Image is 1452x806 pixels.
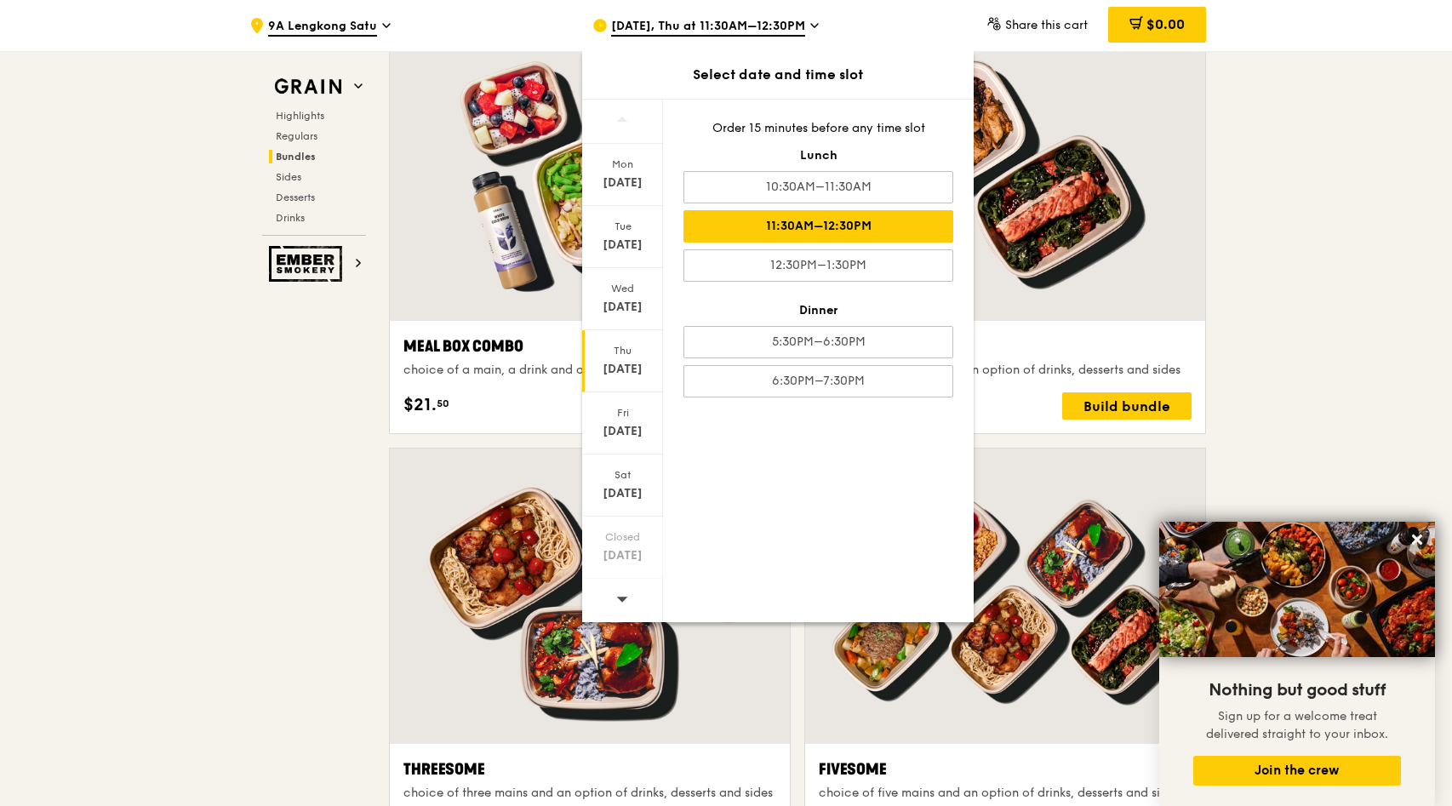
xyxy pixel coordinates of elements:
[268,18,377,37] span: 9A Lengkong Satu
[582,65,974,85] div: Select date and time slot
[1146,16,1185,32] span: $0.00
[585,157,660,171] div: Mon
[611,18,805,37] span: [DATE], Thu at 11:30AM–12:30PM
[683,210,953,243] div: 11:30AM–12:30PM
[683,147,953,164] div: Lunch
[585,282,660,295] div: Wed
[585,237,660,254] div: [DATE]
[1206,709,1388,741] span: Sign up for a welcome treat delivered straight to your inbox.
[403,334,776,358] div: Meal Box Combo
[585,344,660,357] div: Thu
[276,110,324,122] span: Highlights
[585,468,660,482] div: Sat
[819,362,1192,379] div: choice of two mains and an option of drinks, desserts and sides
[276,171,301,183] span: Sides
[683,171,953,203] div: 10:30AM–11:30AM
[1159,522,1435,657] img: DSC07876-Edit02-Large.jpeg
[683,302,953,319] div: Dinner
[683,120,953,137] div: Order 15 minutes before any time slot
[585,485,660,502] div: [DATE]
[403,392,437,418] span: $21.
[683,249,953,282] div: 12:30PM–1:30PM
[585,220,660,233] div: Tue
[437,397,449,410] span: 50
[1209,680,1386,700] span: Nothing but good stuff
[585,530,660,544] div: Closed
[819,334,1192,358] div: Twosome
[269,246,347,282] img: Ember Smokery web logo
[585,423,660,440] div: [DATE]
[403,362,776,379] div: choice of a main, a drink and a side or dessert
[585,299,660,316] div: [DATE]
[683,326,953,358] div: 5:30PM–6:30PM
[1062,392,1192,420] div: Build bundle
[276,151,316,163] span: Bundles
[269,71,347,102] img: Grain web logo
[585,174,660,191] div: [DATE]
[276,191,315,203] span: Desserts
[403,757,776,781] div: Threesome
[1403,526,1431,553] button: Close
[1005,18,1088,32] span: Share this cart
[819,757,1192,781] div: Fivesome
[1193,756,1401,786] button: Join the crew
[276,130,317,142] span: Regulars
[819,785,1192,802] div: choice of five mains and an option of drinks, desserts and sides
[276,212,305,224] span: Drinks
[683,365,953,397] div: 6:30PM–7:30PM
[585,361,660,378] div: [DATE]
[585,547,660,564] div: [DATE]
[403,785,776,802] div: choice of three mains and an option of drinks, desserts and sides
[585,406,660,420] div: Fri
